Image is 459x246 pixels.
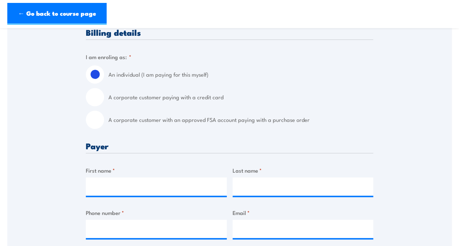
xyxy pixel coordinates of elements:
[108,111,373,129] label: A corporate customer with an approved FSA account paying with a purchase order
[86,208,227,217] label: Phone number
[7,3,107,25] a: ← Go back to course page
[233,166,374,174] label: Last name
[86,142,373,150] h3: Payer
[86,53,131,61] legend: I am enroling as:
[108,88,373,106] label: A corporate customer paying with a credit card
[233,208,374,217] label: Email
[86,28,373,36] h3: Billing details
[108,65,373,84] label: An individual (I am paying for this myself)
[86,166,227,174] label: First name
